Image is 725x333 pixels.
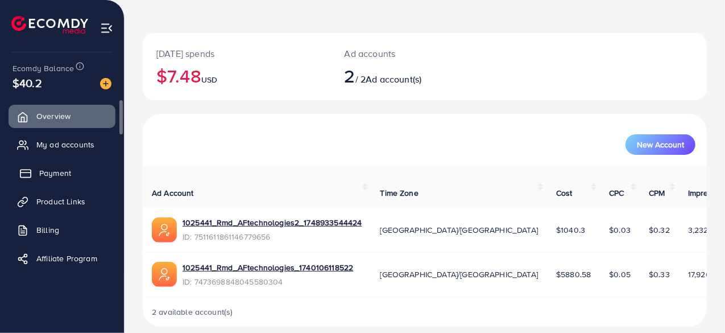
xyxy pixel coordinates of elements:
[649,187,665,199] span: CPM
[36,139,94,150] span: My ad accounts
[380,224,538,236] span: [GEOGRAPHIC_DATA]/[GEOGRAPHIC_DATA]
[36,196,85,207] span: Product Links
[345,47,458,60] p: Ad accounts
[380,269,538,280] span: [GEOGRAPHIC_DATA]/[GEOGRAPHIC_DATA]
[649,269,670,280] span: $0.33
[36,253,97,264] span: Affiliate Program
[13,75,42,91] span: $40.2
[556,224,585,236] span: $1040.3
[345,63,355,89] span: 2
[152,306,233,318] span: 2 available account(s)
[9,133,115,156] a: My ad accounts
[183,231,362,242] span: ID: 7511611861146779656
[13,63,74,74] span: Ecomdy Balance
[100,22,113,35] img: menu
[39,167,71,179] span: Payment
[156,65,317,87] h2: $7.48
[688,269,724,280] span: 17,920,172
[609,269,631,280] span: $0.05
[677,282,716,324] iframe: Chat
[609,187,624,199] span: CPC
[152,217,177,242] img: ic-ads-acc.e4c84228.svg
[637,141,684,149] span: New Account
[688,224,724,236] span: 3,232,044
[649,224,670,236] span: $0.32
[625,134,695,155] button: New Account
[36,224,59,236] span: Billing
[366,73,421,85] span: Ad account(s)
[36,110,71,122] span: Overview
[11,16,88,34] img: logo
[9,162,115,184] a: Payment
[380,187,419,199] span: Time Zone
[9,190,115,213] a: Product Links
[156,47,317,60] p: [DATE] spends
[345,65,458,87] h2: / 2
[152,262,177,287] img: ic-ads-acc.e4c84228.svg
[556,187,573,199] span: Cost
[183,262,353,273] a: 1025441_Rmd_AFtechnologies_1740106118522
[9,105,115,128] a: Overview
[9,219,115,241] a: Billing
[201,74,217,85] span: USD
[183,276,353,287] span: ID: 7473698848045580304
[152,187,194,199] span: Ad Account
[183,217,362,228] a: 1025441_Rmd_AFtechnologies2_1748933544424
[556,269,591,280] span: $5880.58
[609,224,631,236] span: $0.03
[9,247,115,270] a: Affiliate Program
[100,78,111,89] img: image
